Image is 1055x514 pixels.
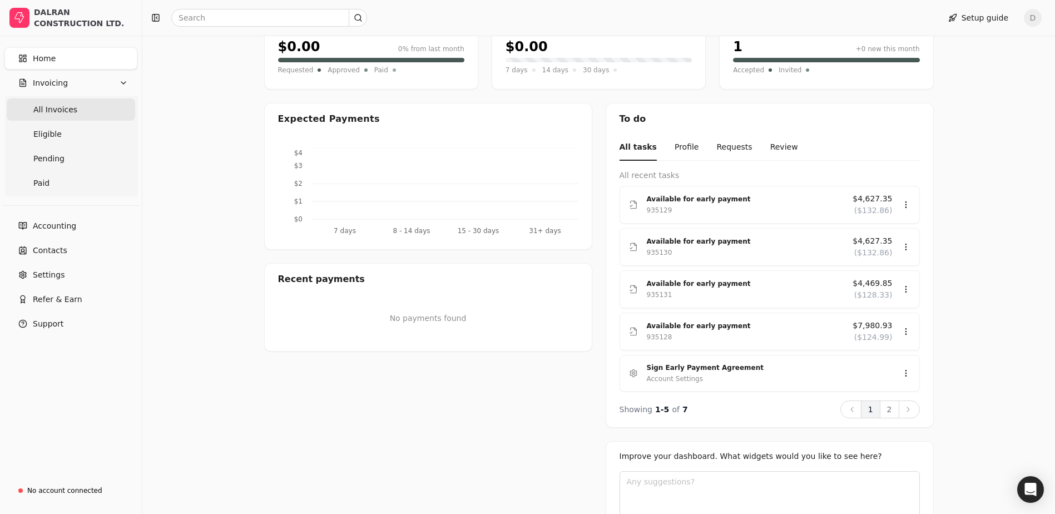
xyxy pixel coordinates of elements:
[853,320,892,332] span: $7,980.93
[647,289,672,300] div: 935131
[675,135,699,161] button: Profile
[265,264,592,295] div: Recent payments
[33,104,77,116] span: All Invoices
[647,332,672,343] div: 935128
[854,332,893,343] span: ($124.99)
[278,65,314,76] span: Requested
[33,128,62,140] span: Eligible
[672,405,680,414] span: of
[4,264,137,286] a: Settings
[398,44,464,54] div: 0% from last month
[647,247,672,258] div: 935130
[853,193,892,205] span: $4,627.35
[856,44,920,54] div: +0 new this month
[33,153,65,165] span: Pending
[647,278,844,289] div: Available for early payment
[733,65,764,76] span: Accepted
[278,313,578,324] p: No payments found
[682,405,688,414] span: 7
[33,177,49,189] span: Paid
[1017,476,1044,503] div: Open Intercom Messenger
[647,236,844,247] div: Available for early payment
[647,373,703,384] div: Account Settings
[171,9,367,27] input: Search
[33,245,67,256] span: Contacts
[606,103,933,135] div: To do
[374,65,388,76] span: Paid
[4,215,137,237] a: Accounting
[655,405,669,414] span: 1 - 5
[278,37,320,57] div: $0.00
[4,47,137,70] a: Home
[620,135,657,161] button: All tasks
[33,77,68,89] span: Invoicing
[27,486,102,496] div: No account connected
[620,170,920,181] div: All recent tasks
[294,162,302,170] tspan: $3
[853,278,892,289] span: $4,469.85
[457,227,499,235] tspan: 15 - 30 days
[854,247,893,259] span: ($132.86)
[733,37,742,57] div: 1
[7,172,135,194] a: Paid
[294,149,302,157] tspan: $4
[854,289,893,301] span: ($128.33)
[647,194,844,205] div: Available for early payment
[542,65,568,76] span: 14 days
[4,313,137,335] button: Support
[506,37,548,57] div: $0.00
[620,405,652,414] span: Showing
[294,197,302,205] tspan: $1
[853,235,892,247] span: $4,627.35
[647,205,672,216] div: 935129
[33,318,63,330] span: Support
[506,65,528,76] span: 7 days
[4,239,137,261] a: Contacts
[4,72,137,94] button: Invoicing
[328,65,360,76] span: Approved
[294,180,302,187] tspan: $2
[7,147,135,170] a: Pending
[4,481,137,501] a: No account connected
[647,320,844,332] div: Available for early payment
[854,205,893,216] span: ($132.86)
[529,227,561,235] tspan: 31+ days
[33,53,56,65] span: Home
[278,112,380,126] div: Expected Payments
[7,98,135,121] a: All Invoices
[33,294,82,305] span: Refer & Earn
[716,135,752,161] button: Requests
[647,362,884,373] div: Sign Early Payment Agreement
[393,227,430,235] tspan: 8 - 14 days
[770,135,798,161] button: Review
[334,227,356,235] tspan: 7 days
[880,401,899,418] button: 2
[779,65,801,76] span: Invited
[33,220,76,232] span: Accounting
[583,65,609,76] span: 30 days
[620,451,920,462] div: Improve your dashboard. What widgets would you like to see here?
[294,215,302,223] tspan: $0
[33,269,65,281] span: Settings
[1024,9,1042,27] button: D
[4,288,137,310] button: Refer & Earn
[939,9,1017,27] button: Setup guide
[34,7,132,29] div: DALRAN CONSTRUCTION LTD.
[7,123,135,145] a: Eligible
[861,401,880,418] button: 1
